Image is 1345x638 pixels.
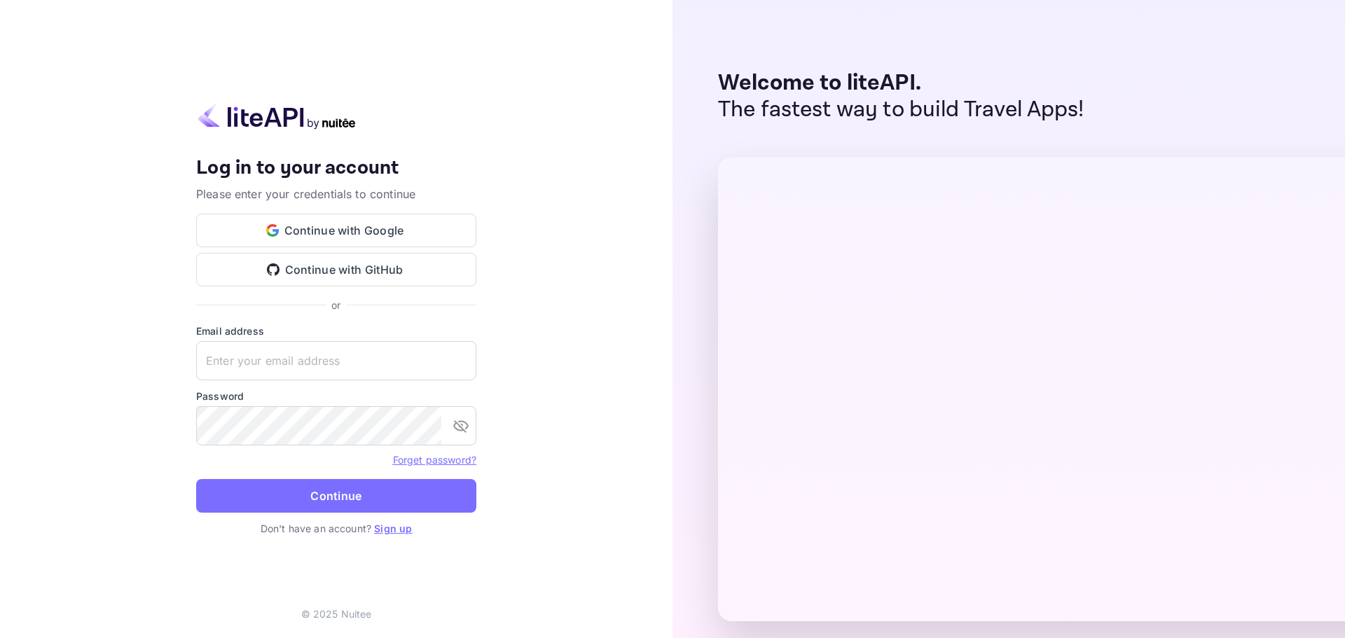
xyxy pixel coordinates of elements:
p: © 2025 Nuitee [301,606,372,621]
a: Forget password? [393,454,476,466]
button: Continue with GitHub [196,253,476,286]
h4: Log in to your account [196,156,476,181]
a: Sign up [374,522,412,534]
p: or [331,298,340,312]
button: toggle password visibility [447,412,475,440]
label: Email address [196,324,476,338]
a: Forget password? [393,452,476,466]
label: Password [196,389,476,403]
button: Continue with Google [196,214,476,247]
p: The fastest way to build Travel Apps! [718,97,1084,123]
img: liteapi [196,102,357,130]
p: Don't have an account? [196,521,476,536]
button: Continue [196,479,476,513]
input: Enter your email address [196,341,476,380]
p: Welcome to liteAPI. [718,70,1084,97]
p: Please enter your credentials to continue [196,186,476,202]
